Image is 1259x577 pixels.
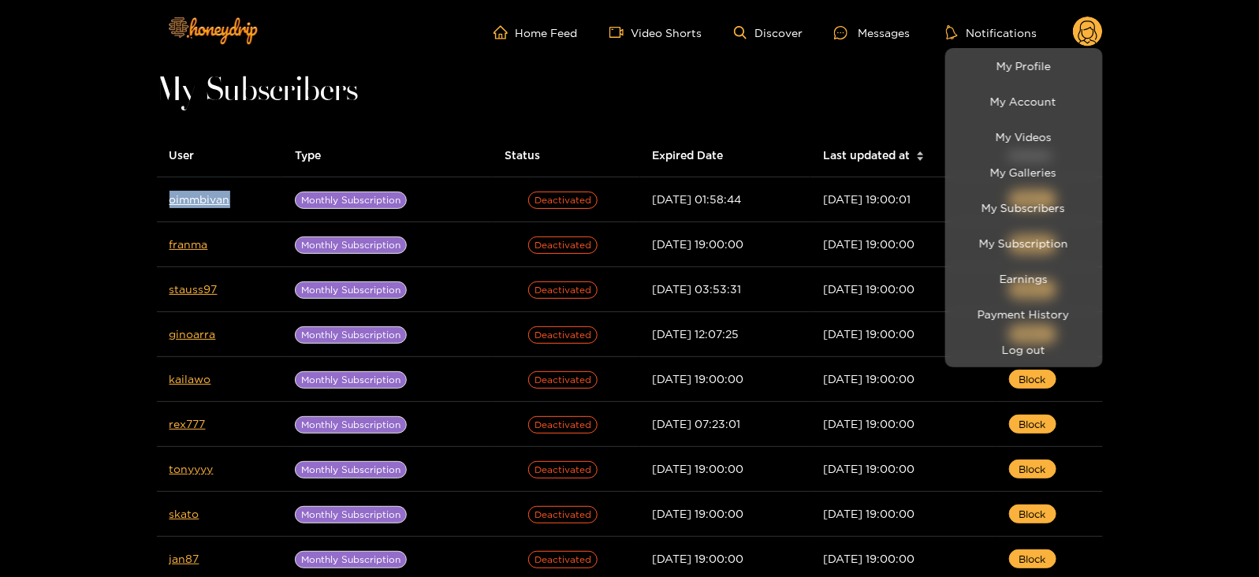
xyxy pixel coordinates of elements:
a: Earnings [949,265,1099,292]
a: Payment History [949,300,1099,328]
a: My Account [949,87,1099,115]
a: My Videos [949,123,1099,151]
button: Log out [949,336,1099,363]
a: My Galleries [949,158,1099,186]
a: My Profile [949,52,1099,80]
a: My Subscription [949,229,1099,257]
a: My Subscribers [949,194,1099,221]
